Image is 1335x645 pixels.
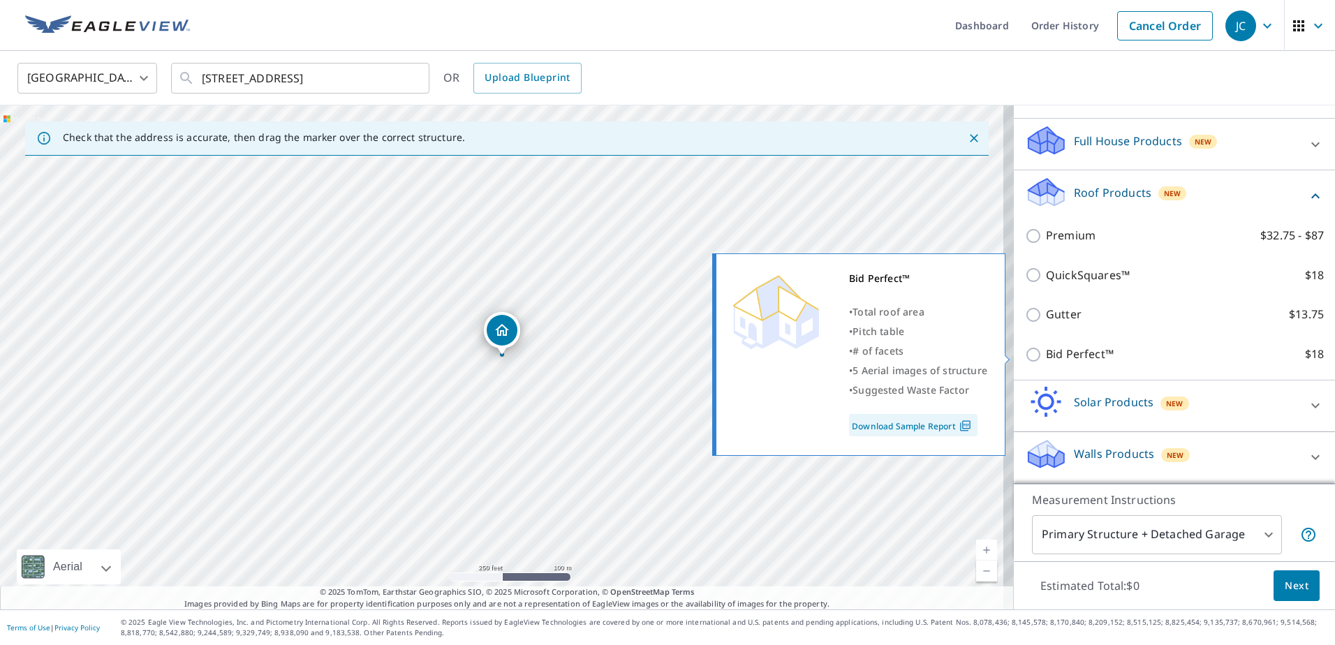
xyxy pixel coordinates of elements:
[1025,438,1324,477] div: Walls ProductsNew
[17,59,157,98] div: [GEOGRAPHIC_DATA]
[1289,306,1324,323] p: $13.75
[956,420,975,432] img: Pdf Icon
[1046,227,1096,244] p: Premium
[1195,136,1212,147] span: New
[1300,526,1317,543] span: Your report will include the primary structure and a detached garage if one exists.
[610,586,669,597] a: OpenStreetMap
[853,305,924,318] span: Total roof area
[1029,570,1151,601] p: Estimated Total: $0
[1074,133,1182,149] p: Full House Products
[1074,184,1151,201] p: Roof Products
[1225,10,1256,41] div: JC
[320,586,695,598] span: © 2025 TomTom, Earthstar Geographics SIO, © 2025 Microsoft Corporation, ©
[1285,577,1308,595] span: Next
[1046,267,1130,284] p: QuickSquares™
[849,414,978,436] a: Download Sample Report
[1074,445,1154,462] p: Walls Products
[853,364,987,377] span: 5 Aerial images of structure
[849,269,987,288] div: Bid Perfect™
[849,322,987,341] div: •
[473,63,581,94] a: Upload Blueprint
[443,63,582,94] div: OR
[121,617,1328,638] p: © 2025 Eagle View Technologies, Inc. and Pictometry International Corp. All Rights Reserved. Repo...
[1025,386,1324,426] div: Solar ProductsNew
[1164,188,1181,199] span: New
[1117,11,1213,40] a: Cancel Order
[1046,346,1114,363] p: Bid Perfect™
[1032,515,1282,554] div: Primary Structure + Detached Garage
[1046,306,1082,323] p: Gutter
[1167,450,1184,461] span: New
[484,312,520,355] div: Dropped pin, building 1, Residential property, 3950 Norwich Dr Baton Rouge, LA 70814
[849,380,987,400] div: •
[54,623,100,632] a: Privacy Policy
[49,549,87,584] div: Aerial
[1074,394,1153,410] p: Solar Products
[1025,176,1324,216] div: Roof ProductsNew
[1260,227,1324,244] p: $32.75 - $87
[976,540,997,561] a: Current Level 17, Zoom In
[727,269,825,353] img: Premium
[1025,124,1324,164] div: Full House ProductsNew
[853,383,969,396] span: Suggested Waste Factor
[202,59,401,98] input: Search by address or latitude-longitude
[25,15,190,36] img: EV Logo
[849,361,987,380] div: •
[976,561,997,581] a: Current Level 17, Zoom Out
[1166,398,1183,409] span: New
[849,302,987,322] div: •
[1305,267,1324,284] p: $18
[1274,570,1320,602] button: Next
[17,549,121,584] div: Aerial
[1032,491,1317,508] p: Measurement Instructions
[853,344,903,357] span: # of facets
[1305,346,1324,363] p: $18
[672,586,695,597] a: Terms
[853,325,904,338] span: Pitch table
[63,131,465,144] p: Check that the address is accurate, then drag the marker over the correct structure.
[7,623,50,632] a: Terms of Use
[485,69,570,87] span: Upload Blueprint
[7,623,100,632] p: |
[849,341,987,361] div: •
[965,129,983,147] button: Close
